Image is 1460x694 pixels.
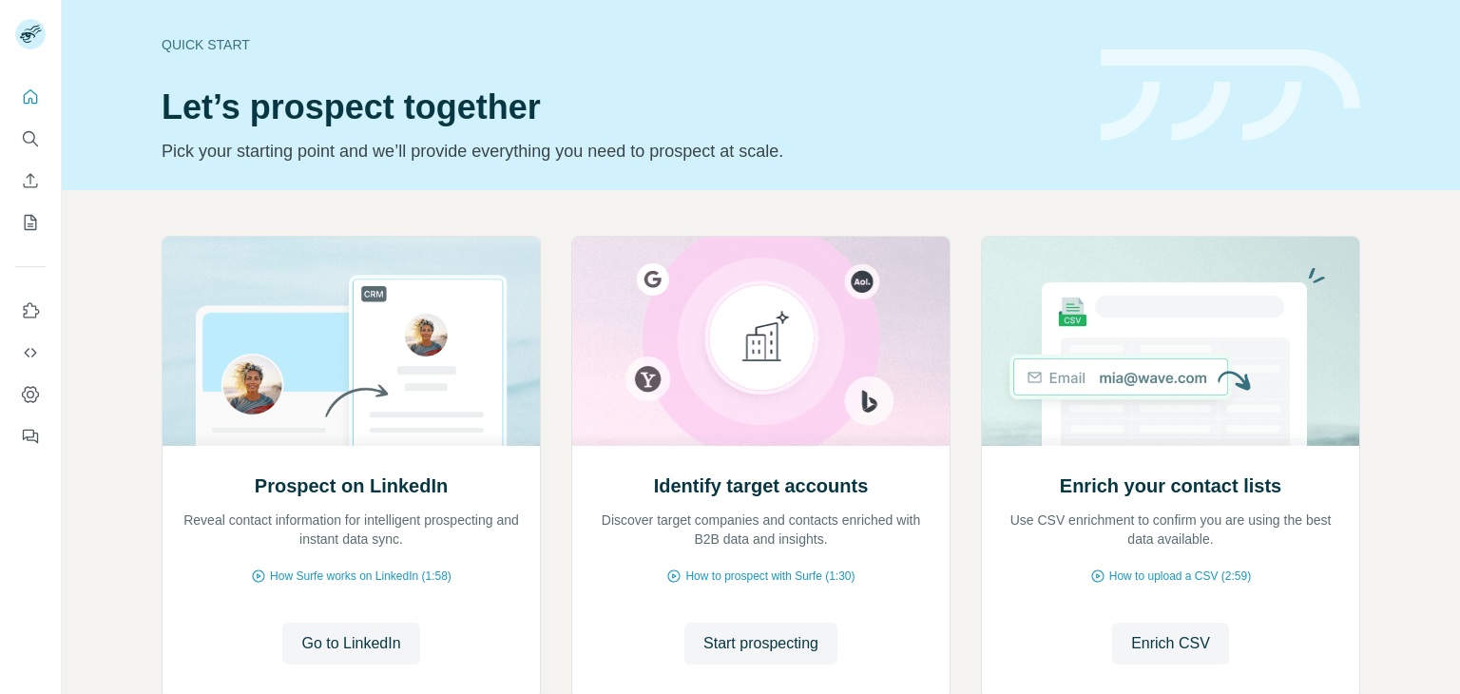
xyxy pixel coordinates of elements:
[15,164,46,198] button: Enrich CSV
[1060,472,1281,499] h2: Enrich your contact lists
[591,511,931,549] p: Discover target companies and contacts enriched with B2B data and insights.
[15,294,46,328] button: Use Surfe on LinkedIn
[1001,511,1340,549] p: Use CSV enrichment to confirm you are using the best data available.
[162,35,1078,54] div: Quick start
[15,205,46,240] button: My lists
[162,138,1078,164] p: Pick your starting point and we’ll provide everything you need to prospect at scale.
[162,237,541,446] img: Prospect on LinkedIn
[684,623,837,665] button: Start prospecting
[162,88,1078,126] h1: Let’s prospect together
[981,237,1360,446] img: Enrich your contact lists
[15,122,46,156] button: Search
[15,336,46,370] button: Use Surfe API
[685,568,855,585] span: How to prospect with Surfe (1:30)
[15,377,46,412] button: Dashboard
[15,80,46,114] button: Quick start
[15,419,46,453] button: Feedback
[654,472,869,499] h2: Identify target accounts
[282,623,419,665] button: Go to LinkedIn
[182,511,521,549] p: Reveal contact information for intelligent prospecting and instant data sync.
[255,472,448,499] h2: Prospect on LinkedIn
[1112,623,1229,665] button: Enrich CSV
[1101,49,1360,142] img: banner
[1131,632,1210,655] span: Enrich CSV
[571,237,951,446] img: Identify target accounts
[1109,568,1251,585] span: How to upload a CSV (2:59)
[703,632,818,655] span: Start prospecting
[270,568,451,585] span: How Surfe works on LinkedIn (1:58)
[301,632,400,655] span: Go to LinkedIn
